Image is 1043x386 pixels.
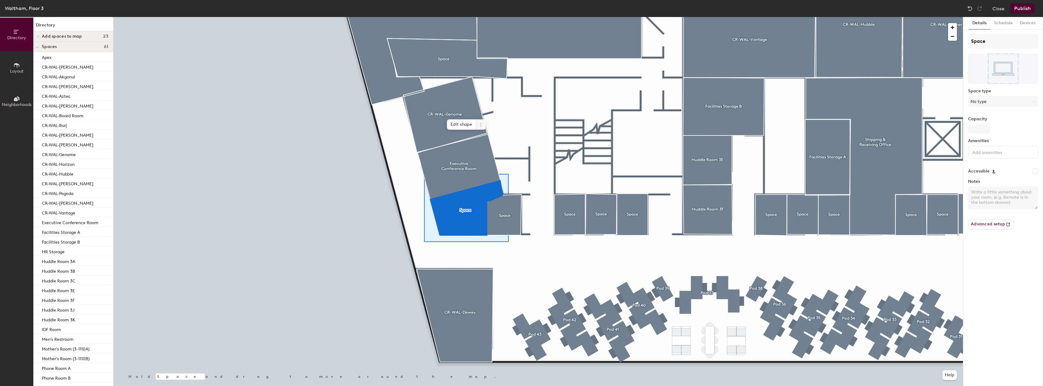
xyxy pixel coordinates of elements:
[992,4,1004,13] button: Close
[7,35,26,40] span: Directory
[42,73,75,80] p: CR-WAL-Akgonul
[42,53,52,60] p: Apex
[42,111,83,118] p: CR-WAL-Board Room
[42,306,75,313] p: Huddle Room 3J
[42,121,67,128] p: CR-WAL-Burj
[42,44,57,49] span: Spaces
[33,22,113,31] h1: Directory
[967,5,973,12] img: Undo
[42,199,93,206] p: CR-WAL-[PERSON_NAME]
[42,150,76,157] p: CR-WAL-Genome
[42,102,93,109] p: CR-WAL-[PERSON_NAME]
[42,92,71,99] p: CR-WAL-Aztec
[42,82,93,89] p: CR-WAL-[PERSON_NAME]
[42,267,75,274] p: Huddle Room 3B
[42,354,89,361] p: Mother's Room (3-1110B)
[2,102,32,107] span: Neighborhoods
[1016,17,1039,29] button: Devices
[990,17,1016,29] button: Schedule
[10,69,24,74] span: Layout
[968,219,1014,230] button: Advanced setup
[968,169,990,174] label: Accessible
[42,248,65,254] p: HR Storage
[42,160,75,167] p: CR-WAL-Horizon
[42,257,75,264] p: Huddle Room 3A
[42,131,93,138] p: CR-WAL-[PERSON_NAME]
[42,345,89,352] p: Mother's Room (3-1110A)
[968,96,1038,107] button: No type
[42,277,75,284] p: Huddle Room 3C
[968,117,1038,121] label: Capacity
[42,179,93,186] p: CR-WAL-[PERSON_NAME]
[971,148,1026,155] input: Add amenities
[42,141,93,148] p: CR-WAL-[PERSON_NAME]
[977,5,983,12] img: Redo
[42,335,73,342] p: Men's Restroom
[42,364,71,371] p: Phone Room A
[5,5,44,12] div: Waltham, Floor 3
[42,316,75,323] p: Huddle Room 3K
[969,17,990,29] button: Details
[447,119,476,130] span: Edit shape
[42,63,93,70] p: CR-WAL-[PERSON_NAME]
[968,138,1038,143] label: Amenities
[42,238,80,245] p: Facilities Storage B
[42,189,73,196] p: CR-WAL-Pogoda
[42,34,82,39] span: Add spaces to map
[42,325,61,332] p: IDF Room
[968,179,1038,184] label: Notes
[1011,4,1035,13] button: Publish
[42,286,75,293] p: Huddle Room 3E
[42,228,80,235] p: Facilities Storage A
[942,370,957,380] button: Help
[42,296,75,303] p: Huddle Room 3F
[42,170,73,177] p: CR-WAL-Hubble
[104,44,108,49] span: 61
[42,209,75,216] p: CR-WAL-Vantage
[968,89,1038,94] label: Space type
[42,218,98,225] p: Executive Conference Room
[103,34,108,39] span: 23
[968,53,1038,84] img: The space named Space
[42,374,71,381] p: Phone Room B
